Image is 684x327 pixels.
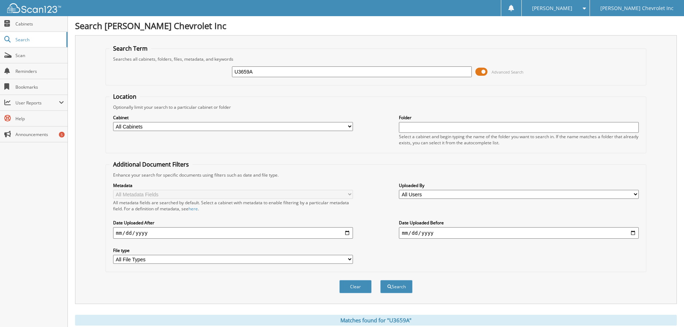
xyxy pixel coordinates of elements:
legend: Location [110,93,140,101]
label: Cabinet [113,115,353,121]
label: Uploaded By [399,182,639,188]
span: Cabinets [15,21,64,27]
span: Announcements [15,131,64,137]
img: scan123-logo-white.svg [7,3,61,13]
div: Enhance your search for specific documents using filters such as date and file type. [110,172,642,178]
div: Matches found for "U3659A" [75,315,677,326]
button: Clear [339,280,372,293]
span: [PERSON_NAME] Chevrolet Inc [600,6,674,10]
input: start [113,227,353,239]
a: here [189,206,198,212]
label: Folder [399,115,639,121]
span: Scan [15,52,64,59]
div: Searches all cabinets, folders, files, metadata, and keywords [110,56,642,62]
h1: Search [PERSON_NAME] Chevrolet Inc [75,20,677,32]
div: All metadata fields are searched by default. Select a cabinet with metadata to enable filtering b... [113,200,353,212]
span: User Reports [15,100,59,106]
legend: Search Term [110,45,151,52]
span: Reminders [15,68,64,74]
button: Search [380,280,413,293]
label: File type [113,247,353,253]
label: Date Uploaded After [113,220,353,226]
span: Help [15,116,64,122]
legend: Additional Document Filters [110,160,192,168]
span: [PERSON_NAME] [532,6,572,10]
span: Search [15,37,63,43]
span: Bookmarks [15,84,64,90]
span: Advanced Search [492,69,524,75]
div: Select a cabinet and begin typing the name of the folder you want to search in. If the name match... [399,134,639,146]
div: Optionally limit your search to a particular cabinet or folder [110,104,642,110]
label: Date Uploaded Before [399,220,639,226]
div: 5 [59,132,65,137]
label: Metadata [113,182,353,188]
input: end [399,227,639,239]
